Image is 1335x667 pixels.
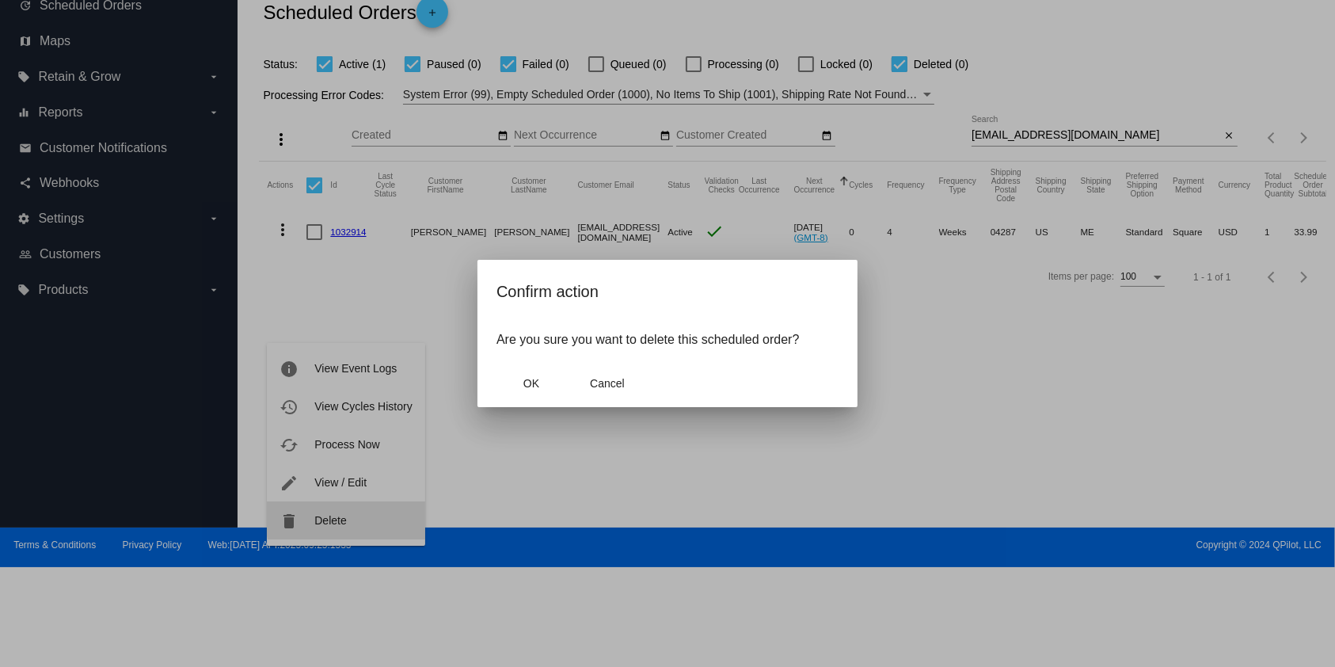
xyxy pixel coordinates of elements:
[496,333,839,347] p: Are you sure you want to delete this scheduled order?
[572,369,642,398] button: Close dialog
[590,377,625,390] span: Cancel
[496,369,566,398] button: Close dialog
[496,279,839,304] h2: Confirm action
[523,377,539,390] span: OK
